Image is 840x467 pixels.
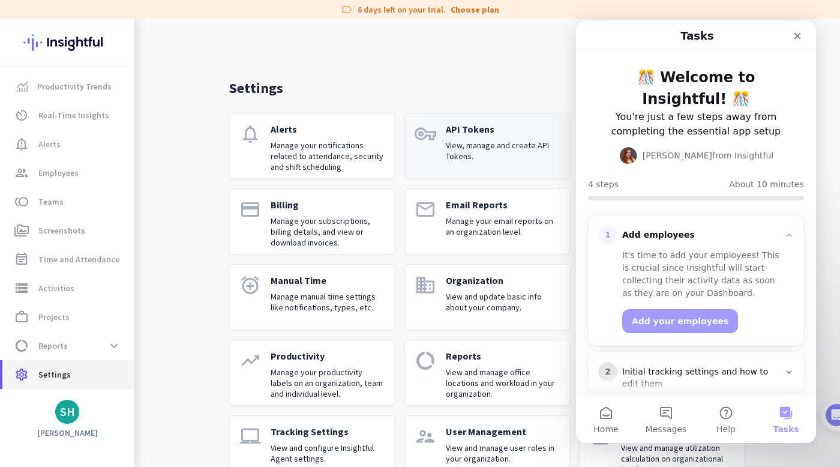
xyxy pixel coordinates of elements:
p: View and manage office locations and workload in your organization. [446,367,560,399]
a: paymentBillingManage your subscriptions, billing details, and view or download invoices. [229,188,395,255]
p: Organization [446,274,560,286]
span: Time and Attendance [38,252,119,267]
span: Activities [38,281,74,295]
a: av_timerReal-Time Insights [2,101,134,130]
i: storage [14,281,29,295]
i: notifications [239,123,261,145]
a: event_noteTime and Attendance [2,245,134,274]
i: perm_media [14,223,29,238]
i: data_usage [14,339,29,353]
p: Billing [271,199,385,211]
i: event_note [14,252,29,267]
span: Teams [38,194,64,209]
span: Reports [38,339,68,353]
i: vpn_key [415,123,436,145]
p: Manual Time [271,274,385,286]
a: tollTeams [2,187,134,216]
span: Productivity Trends [37,79,112,94]
a: menu-itemProductivity Trends [2,72,134,101]
a: notificationsAlertsManage your notifications related to attendance, security and shift scheduling [229,113,395,179]
span: Real-Time Insights [38,108,109,122]
p: Manage your email reports on an organization level. [446,215,560,237]
i: group [14,166,29,180]
span: Projects [38,310,70,324]
a: Choose plan [451,4,499,16]
i: domain [415,274,436,296]
p: View, manage and create API Tokens. [446,140,560,161]
p: Alerts [271,123,385,135]
img: Insightful logo [23,19,111,66]
a: groupEmployees [2,158,134,187]
i: trending_up [239,350,261,372]
span: Employees [38,166,79,180]
iframe: Intercom live chat [576,20,816,443]
p: API Tokens [446,123,560,135]
button: expand_more [103,335,125,357]
a: storageActivities [2,274,134,303]
i: supervisor_account [415,426,436,447]
a: vpn_keyAPI TokensView, manage and create API Tokens. [404,113,570,179]
i: data_usage [415,350,436,372]
p: View and configure Insightful Agent settings. [271,442,385,464]
i: work_outline [14,310,29,324]
a: settingsSettings [2,360,134,389]
p: Tracking Settings [271,426,385,438]
span: Settings [38,367,71,382]
a: work_outlineProjects [2,303,134,331]
a: domainOrganizationView and update basic info about your company. [404,264,570,330]
i: payment [239,199,261,220]
i: alarm_add [239,274,261,296]
i: laptop_mac [239,426,261,447]
i: notification_important [14,137,29,151]
i: settings [14,367,29,382]
p: View and manage user roles in your organization. [446,442,560,464]
span: Alerts [38,137,61,151]
p: Manage your subscriptions, billing details, and view or download invoices. [271,215,385,248]
p: Manage your productivity labels on an organization, team and individual level. [271,367,385,399]
a: alarm_addManual TimeManage manual time settings like notifications, types, etc. [229,264,395,330]
p: Email Reports [446,199,560,211]
p: User Management [446,426,560,438]
a: notification_importantAlerts [2,130,134,158]
a: data_usageReportsexpand_more [2,331,134,360]
span: Screenshots [38,223,85,238]
p: Manage your notifications related to attendance, security and shift scheduling [271,140,385,172]
i: email [415,199,436,220]
a: trending_upProductivityManage your productivity labels on an organization, team and individual le... [229,340,395,406]
p: View and update basic info about your company. [446,291,560,313]
p: Reports [446,350,560,362]
p: Settings [229,79,283,97]
p: Manage manual time settings like notifications, types, etc. [271,291,385,313]
a: perm_mediaScreenshots [2,216,134,245]
p: Productivity [271,350,385,362]
div: SH [60,406,75,418]
a: emailEmail ReportsManage your email reports on an organization level. [404,188,570,255]
i: av_timer [14,108,29,122]
i: toll [14,194,29,209]
i: label [341,4,353,16]
img: menu-item [17,81,28,92]
a: data_usageReportsView and manage office locations and workload in your organization. [404,340,570,406]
